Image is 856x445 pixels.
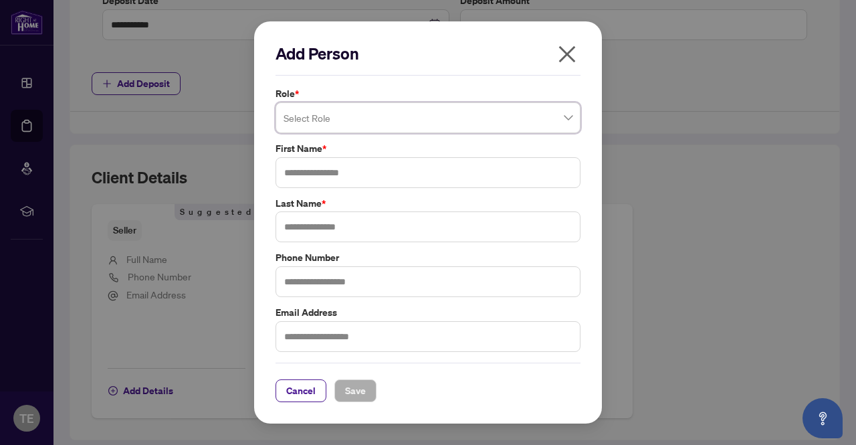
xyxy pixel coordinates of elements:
[276,141,580,156] label: First Name
[286,380,316,402] span: Cancel
[276,43,580,64] h2: Add Person
[276,250,580,265] label: Phone Number
[276,379,326,402] button: Cancel
[276,86,580,101] label: Role
[802,398,843,438] button: Open asap
[276,196,580,211] label: Last Name
[276,305,580,320] label: Email Address
[334,379,377,402] button: Save
[556,43,578,65] span: close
